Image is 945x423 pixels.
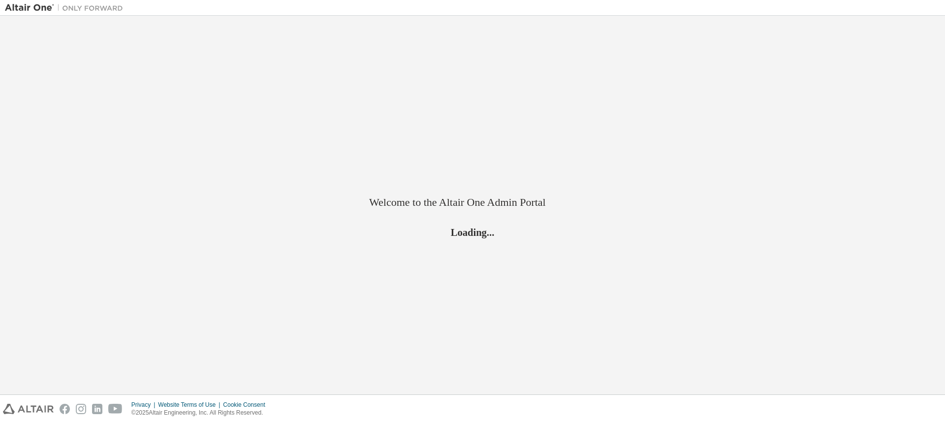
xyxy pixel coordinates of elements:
[76,404,86,414] img: instagram.svg
[92,404,102,414] img: linkedin.svg
[3,404,54,414] img: altair_logo.svg
[131,401,158,409] div: Privacy
[60,404,70,414] img: facebook.svg
[131,409,271,417] p: © 2025 Altair Engineering, Inc. All Rights Reserved.
[369,195,576,209] h2: Welcome to the Altair One Admin Portal
[369,226,576,238] h2: Loading...
[223,401,271,409] div: Cookie Consent
[108,404,123,414] img: youtube.svg
[158,401,223,409] div: Website Terms of Use
[5,3,128,13] img: Altair One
